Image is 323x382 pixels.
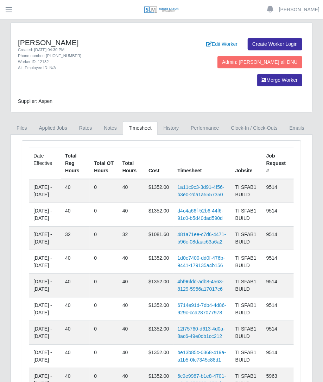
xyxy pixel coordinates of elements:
[118,250,144,274] td: 40
[90,179,118,203] td: 0
[73,121,98,135] a: Rates
[178,232,226,245] a: 481a71ee-c7d6-4471-b96c-08daac63a6a2
[158,121,185,135] a: History
[61,148,90,179] th: Total Reg Hours
[29,274,61,297] td: [DATE] - [DATE]
[61,321,90,345] td: 40
[118,179,144,203] td: 40
[144,297,173,321] td: $1352.00
[29,297,61,321] td: [DATE] - [DATE]
[257,74,302,86] button: Merge Worker
[61,345,90,368] td: 40
[61,227,90,250] td: 32
[178,350,226,363] a: be13b85c-0368-419a-a1b5-0fc7345c88d1
[29,148,61,179] td: Date Effective
[90,345,118,368] td: 0
[29,321,61,345] td: [DATE] - [DATE]
[178,208,223,221] a: d4c4a66f-52b6-44f6-91c0-b5d40dad590d
[235,255,256,268] span: TI SFAB1 BUILD
[235,232,256,245] span: TI SFAB1 BUILD
[98,121,123,135] a: Notes
[29,227,61,250] td: [DATE] - [DATE]
[144,203,173,227] td: $1352.00
[29,179,61,203] td: [DATE] - [DATE]
[118,345,144,368] td: 40
[202,38,242,50] a: Edit Worker
[266,255,277,261] span: 9514
[61,250,90,274] td: 40
[61,274,90,297] td: 40
[61,203,90,227] td: 40
[178,326,225,339] a: 12f75760-d613-4d0a-8ac6-49e0db1cc212
[61,179,90,203] td: 40
[29,203,61,227] td: [DATE] - [DATE]
[266,184,277,190] span: 9514
[144,345,173,368] td: $1352.00
[279,6,319,13] a: [PERSON_NAME]
[90,148,118,179] th: Total OT Hours
[90,250,118,274] td: 0
[144,6,179,14] img: SLM Logo
[217,56,302,68] button: Admin: [PERSON_NAME] all DNU
[18,38,156,47] h4: [PERSON_NAME]
[118,274,144,297] td: 40
[90,321,118,345] td: 0
[248,38,302,50] a: Create Worker Login
[225,121,283,135] a: Clock-In / Clock-Outs
[29,250,61,274] td: [DATE] - [DATE]
[178,255,225,268] a: 1d0e7400-dd0f-476b-9441-179135a4b156
[266,302,277,308] span: 9514
[235,302,256,315] span: TI SFAB1 BUILD
[266,350,277,355] span: 9514
[123,121,158,135] a: Timesheet
[144,148,173,179] th: Cost
[18,59,156,65] div: Worker ID: 12132
[266,279,277,284] span: 9514
[11,121,33,135] a: Files
[235,326,256,339] span: TI SFAB1 BUILD
[61,297,90,321] td: 40
[144,274,173,297] td: $1352.00
[266,232,277,237] span: 9514
[18,98,52,104] span: Supplier: Aspen
[266,326,277,332] span: 9514
[29,345,61,368] td: [DATE] - [DATE]
[173,148,231,179] th: Timesheet
[118,148,144,179] th: Total Hours
[235,208,256,221] span: TI SFAB1 BUILD
[266,208,277,214] span: 9514
[144,321,173,345] td: $1352.00
[90,274,118,297] td: 0
[118,227,144,250] td: 32
[266,373,277,379] span: 5963
[18,53,156,59] div: Phone number: [PHONE_NUMBER]
[18,47,156,53] div: Created: [DATE] 04:30 PM
[231,148,262,179] th: Jobsite
[144,227,173,250] td: $1081.60
[235,184,256,197] span: TI SFAB1 BUILD
[178,184,224,197] a: 1a11c9c3-3d91-4f56-b3e0-2da1a5557350
[33,121,73,135] a: Applied Jobs
[90,203,118,227] td: 0
[90,297,118,321] td: 0
[178,279,224,292] a: 4bf96fdd-adb8-4563-8129-5956a17017c6
[18,65,156,71] div: Alt. Employee ID: N/A
[144,250,173,274] td: $1352.00
[118,321,144,345] td: 40
[118,297,144,321] td: 40
[90,227,118,250] td: 0
[262,148,294,179] th: Job Request #
[284,121,310,135] a: Emails
[178,302,227,315] a: 6714e91d-7db4-4d86-929c-cca287077978
[185,121,225,135] a: Performance
[118,203,144,227] td: 40
[235,279,256,292] span: TI SFAB1 BUILD
[144,179,173,203] td: $1352.00
[235,350,256,363] span: TI SFAB1 BUILD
